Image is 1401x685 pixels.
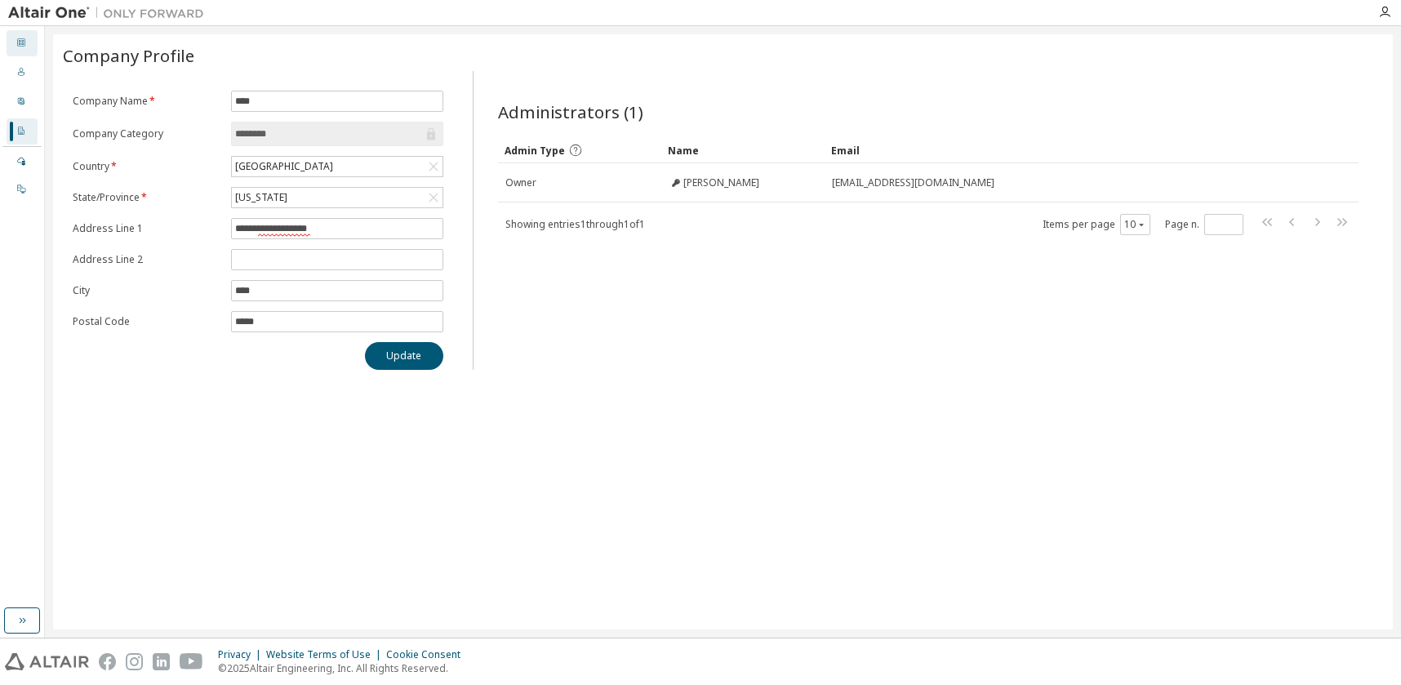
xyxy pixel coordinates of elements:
[180,653,203,670] img: youtube.svg
[126,653,143,670] img: instagram.svg
[498,100,643,123] span: Administrators (1)
[1043,214,1150,235] span: Items per page
[73,127,221,140] label: Company Category
[232,188,443,207] div: [US_STATE]
[832,176,994,189] span: [EMAIL_ADDRESS][DOMAIN_NAME]
[7,60,38,86] div: Users
[233,158,336,176] div: [GEOGRAPHIC_DATA]
[7,30,38,56] div: Dashboard
[5,653,89,670] img: altair_logo.svg
[7,118,38,145] div: Company Profile
[218,648,266,661] div: Privacy
[73,284,221,297] label: City
[233,189,290,207] div: [US_STATE]
[232,157,443,176] div: [GEOGRAPHIC_DATA]
[8,5,212,21] img: Altair One
[99,653,116,670] img: facebook.svg
[73,160,221,173] label: Country
[1124,218,1146,231] button: 10
[1165,214,1243,235] span: Page n.
[7,176,38,202] div: On Prem
[7,89,38,115] div: User Profile
[153,653,170,670] img: linkedin.svg
[63,44,194,67] span: Company Profile
[73,315,221,328] label: Postal Code
[668,137,818,163] div: Name
[683,176,759,189] span: [PERSON_NAME]
[218,661,470,675] p: © 2025 Altair Engineering, Inc. All Rights Reserved.
[505,176,536,189] span: Owner
[386,648,470,661] div: Cookie Consent
[7,149,38,175] div: Managed
[73,222,221,235] label: Address Line 1
[505,217,645,231] span: Showing entries 1 through 1 of 1
[73,253,221,266] label: Address Line 2
[73,95,221,108] label: Company Name
[365,342,443,370] button: Update
[73,191,221,204] label: State/Province
[505,144,565,158] span: Admin Type
[266,648,386,661] div: Website Terms of Use
[831,137,1313,163] div: Email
